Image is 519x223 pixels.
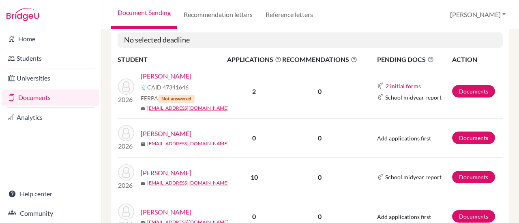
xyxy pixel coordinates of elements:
p: 2026 [118,181,134,190]
b: 0 [252,134,256,142]
p: 2026 [118,141,134,151]
a: [PERSON_NAME] [141,207,191,217]
a: [PERSON_NAME] [141,168,191,178]
th: ACTION [452,54,503,65]
a: Students [2,50,99,66]
a: Documents [452,85,495,98]
span: APPLICATIONS [227,55,281,64]
a: Universities [2,70,99,86]
span: RECOMMENDATIONS [282,55,357,64]
span: PENDING DOCS [377,55,451,64]
a: [EMAIL_ADDRESS][DOMAIN_NAME] [147,179,229,187]
img: Benoit, Amelia [118,79,134,95]
p: 0 [282,172,357,182]
span: mail [141,181,146,186]
button: [PERSON_NAME] [446,7,509,22]
a: [EMAIL_ADDRESS][DOMAIN_NAME] [147,104,229,112]
span: mail [141,106,146,111]
a: Documents [452,210,495,223]
p: 2026 [118,95,134,104]
a: Help center [2,186,99,202]
button: 2 initial forms [385,81,421,91]
span: mail [141,142,146,147]
b: 0 [252,212,256,220]
span: School midyear report [385,93,442,102]
a: Home [2,31,99,47]
img: Chiou, Gillian [118,164,134,181]
img: Common App logo [377,94,384,100]
p: 0 [282,212,357,221]
a: Documents [452,132,495,144]
p: 0 [282,133,357,143]
a: Community [2,205,99,221]
a: [PERSON_NAME] [141,71,191,81]
a: [EMAIL_ADDRESS][DOMAIN_NAME] [147,140,229,147]
img: Common App logo [141,84,147,91]
span: Add applications first [377,135,431,142]
th: STUDENT [118,54,227,65]
img: Common App logo [377,174,384,181]
img: Bridge-U [6,8,39,21]
b: 2 [252,87,256,95]
span: School midyear report [385,173,442,181]
span: Not answered [158,95,195,103]
h5: No selected deadline [118,32,503,48]
img: Cabrera, Marcelo [118,125,134,141]
p: 0 [282,87,357,96]
b: 10 [251,173,258,181]
a: Documents [2,89,99,106]
a: Documents [452,171,495,183]
a: [PERSON_NAME] [141,129,191,138]
span: FERPA [141,94,195,103]
a: Analytics [2,109,99,125]
img: Escobar, Angelo [118,204,134,220]
img: Common App logo [377,83,384,89]
span: CAID 47341646 [147,83,189,91]
span: Add applications first [377,213,431,220]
